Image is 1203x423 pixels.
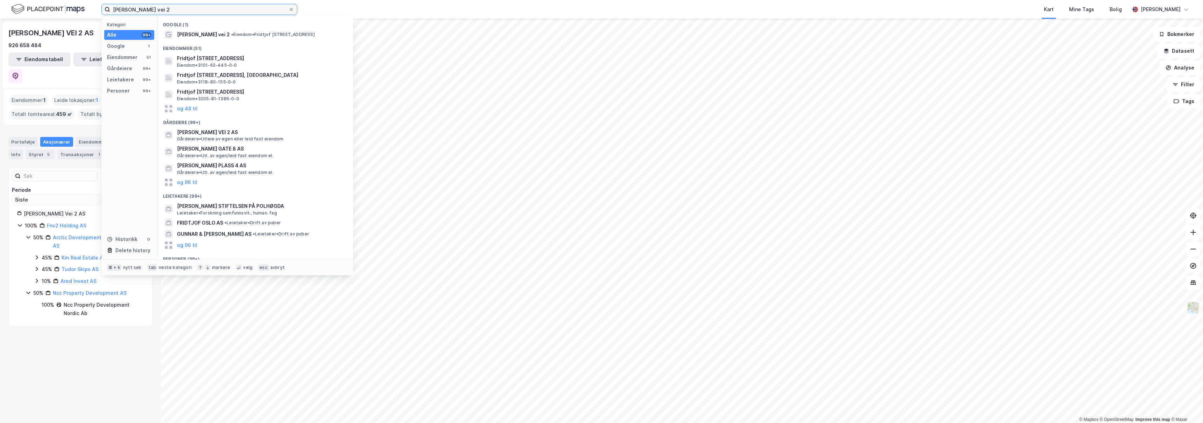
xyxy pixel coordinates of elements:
div: Ncc Property Development Nordic Ab [64,301,144,318]
div: [PERSON_NAME] Vei 2 AS [24,210,144,218]
span: Fridtjof [STREET_ADDRESS], [GEOGRAPHIC_DATA] [177,71,345,79]
span: Eiendom • 3118-80-155-0-0 [177,79,236,85]
div: 51 [146,54,151,60]
div: Totalt byggareal : [78,109,141,120]
button: og 96 til [177,178,197,187]
div: 50% [33,233,43,242]
span: Eiendom • Fridtjof [STREET_ADDRESS] [231,32,315,37]
span: Fridtjof [STREET_ADDRESS] [177,54,345,63]
span: 459 ㎡ [56,110,72,118]
div: Totalt tomteareal : [9,109,75,120]
img: Z [1187,301,1200,314]
div: 45% [42,254,52,262]
input: ClearOpen [12,195,149,205]
div: nytt søk [123,265,142,270]
button: Bokmerker [1153,27,1200,41]
div: Kart [1044,5,1054,14]
div: Transaksjoner [57,149,105,159]
div: 99+ [142,77,151,82]
span: [PERSON_NAME] VEI 2 AS [177,128,345,137]
input: Søk på adresse, matrikkel, gårdeiere, leietakere eller personer [110,4,289,15]
div: Bolig [1110,5,1122,14]
div: 99+ [142,88,151,94]
span: [PERSON_NAME] STIFTELSEN PÅ POLHØGDA [177,202,345,210]
button: Leietakertabell [73,52,136,66]
div: Leietakere (99+) [157,188,353,200]
div: Aksjonærer [40,137,73,147]
div: 100% [42,301,54,309]
div: avbryt [270,265,285,270]
a: Km Real Estate AS [62,255,106,261]
div: neste kategori [159,265,192,270]
a: Improve this map [1136,417,1170,422]
div: Google (1) [157,16,353,29]
div: markere [212,265,230,270]
span: • [231,32,233,37]
a: OpenStreetMap [1100,417,1134,422]
span: [PERSON_NAME] vei 2 [177,30,230,39]
a: Tudor Skips AS [62,266,99,272]
span: Leietaker • Drift av puber [225,220,281,226]
div: Mine Tags [1069,5,1094,14]
span: Leietaker • Drift av puber [253,231,309,237]
span: Gårdeiere • Utl. av egen/leid fast eiendom el. [177,170,273,175]
div: Eiendommer [107,53,137,61]
div: 99+ [142,32,151,38]
div: Kontrollprogram for chat [1168,389,1203,423]
div: ⌘ + k [107,264,122,271]
button: og 48 til [177,104,198,113]
span: Eiendom • 3101-62-445-0-0 [177,63,237,68]
span: GUNNAR & [PERSON_NAME] AS [177,230,251,238]
div: Gårdeiere (99+) [157,114,353,127]
button: Eiendomstabell [8,52,71,66]
div: 0 [146,236,151,242]
span: Gårdeiere • Utl. av egen/leid fast eiendom el. [177,153,273,159]
div: 1 [146,43,151,49]
div: Info [8,149,23,159]
div: Portefølje [8,137,37,147]
div: 100% [25,221,37,230]
div: 926 658 484 [8,41,41,50]
span: Eiendom • 3205-81-1386-0-0 [177,96,239,102]
span: • [253,231,255,236]
span: 1 [96,96,98,104]
iframe: Chat Widget [1168,389,1203,423]
div: 1 [95,151,102,158]
div: Google [107,42,125,50]
span: FRIDTJOF OSLO AS [177,219,223,227]
button: Analyse [1160,61,1200,75]
a: Mapbox [1079,417,1098,422]
div: 45% [42,265,52,274]
span: • [225,220,227,225]
div: 50% [33,289,43,297]
div: Alle [107,31,116,39]
a: Arctic Development Partners Fnv2 AS [53,234,136,249]
span: 1 [43,96,46,104]
button: Tags [1168,94,1200,108]
span: [PERSON_NAME] PLASS 4 AS [177,161,345,170]
div: Eiendommer [76,137,119,147]
div: [PERSON_NAME] VEI 2 AS [8,27,95,38]
button: Datasett [1158,44,1200,58]
div: esc [258,264,269,271]
div: Leide lokasjoner : [51,95,101,106]
div: Delete history [115,246,150,255]
a: Ncc Property Development AS [53,290,127,296]
div: Historikk [107,235,137,243]
div: velg [243,265,252,270]
div: Gårdeiere [107,64,132,73]
a: Fnv2 Holding AS [47,223,86,228]
div: [PERSON_NAME] [1141,5,1181,14]
button: og 96 til [177,241,197,249]
span: Leietaker • Forskning samfunnsvit., human. fag [177,210,277,216]
button: Filter [1167,78,1200,92]
div: Styret [26,149,55,159]
div: 10% [42,277,51,285]
div: Leietakere [107,75,134,84]
div: tab [147,264,158,271]
div: Kategori [107,22,154,27]
div: Eiendommer (51) [157,40,353,53]
div: Personer [107,87,130,95]
span: Gårdeiere • Utleie av egen eller leid fast eiendom [177,136,284,142]
input: Søk [21,171,97,181]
